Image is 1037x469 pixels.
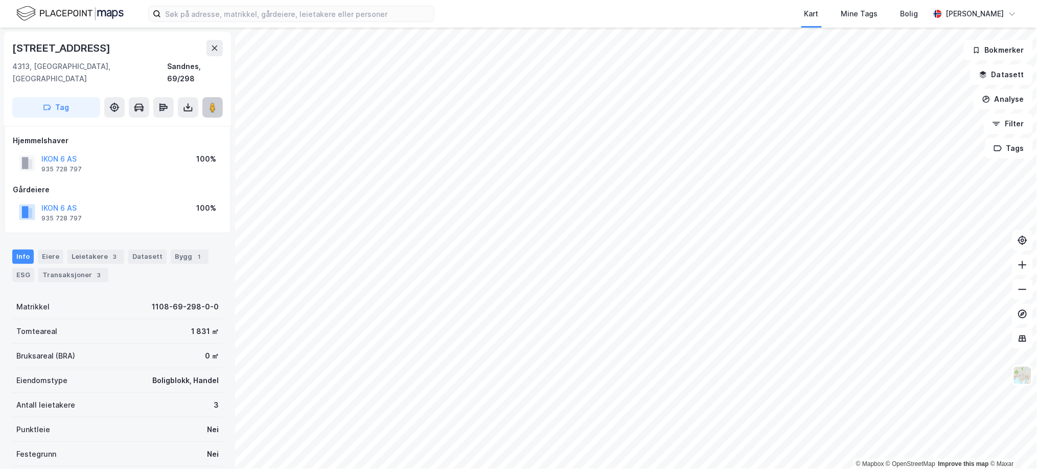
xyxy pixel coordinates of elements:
[16,423,50,436] div: Punktleie
[12,60,167,85] div: 4313, [GEOGRAPHIC_DATA], [GEOGRAPHIC_DATA]
[12,97,100,118] button: Tag
[38,268,108,282] div: Transaksjoner
[38,250,63,264] div: Eiere
[841,8,878,20] div: Mine Tags
[946,8,1004,20] div: [PERSON_NAME]
[985,138,1033,159] button: Tags
[13,135,222,147] div: Hjemmelshaver
[886,460,936,467] a: OpenStreetMap
[12,250,34,264] div: Info
[12,40,112,56] div: [STREET_ADDRESS]
[16,448,56,460] div: Festegrunn
[964,40,1033,60] button: Bokmerker
[207,448,219,460] div: Nei
[94,270,104,280] div: 3
[16,374,67,387] div: Eiendomstype
[205,350,219,362] div: 0 ㎡
[971,64,1033,85] button: Datasett
[1013,366,1032,385] img: Z
[12,268,34,282] div: ESG
[856,460,884,467] a: Mapbox
[196,153,216,165] div: 100%
[41,165,82,173] div: 935 728 797
[67,250,124,264] div: Leietakere
[16,350,75,362] div: Bruksareal (BRA)
[974,89,1033,109] button: Analyse
[16,325,57,338] div: Tomteareal
[161,6,434,21] input: Søk på adresse, matrikkel, gårdeiere, leietakere eller personer
[16,301,50,313] div: Matrikkel
[191,325,219,338] div: 1 831 ㎡
[110,252,120,262] div: 3
[194,252,204,262] div: 1
[214,399,219,411] div: 3
[171,250,209,264] div: Bygg
[938,460,989,467] a: Improve this map
[152,374,219,387] div: Boligblokk, Handel
[901,8,918,20] div: Bolig
[167,60,223,85] div: Sandnes, 69/298
[16,399,75,411] div: Antall leietakere
[16,5,124,23] img: logo.f888ab2527a4732fd821a326f86c7f29.svg
[13,184,222,196] div: Gårdeiere
[207,423,219,436] div: Nei
[986,420,1037,469] div: Kontrollprogram for chat
[986,420,1037,469] iframe: Chat Widget
[41,214,82,222] div: 935 728 797
[152,301,219,313] div: 1108-69-298-0-0
[984,114,1033,134] button: Filter
[804,8,819,20] div: Kart
[196,202,216,214] div: 100%
[128,250,167,264] div: Datasett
